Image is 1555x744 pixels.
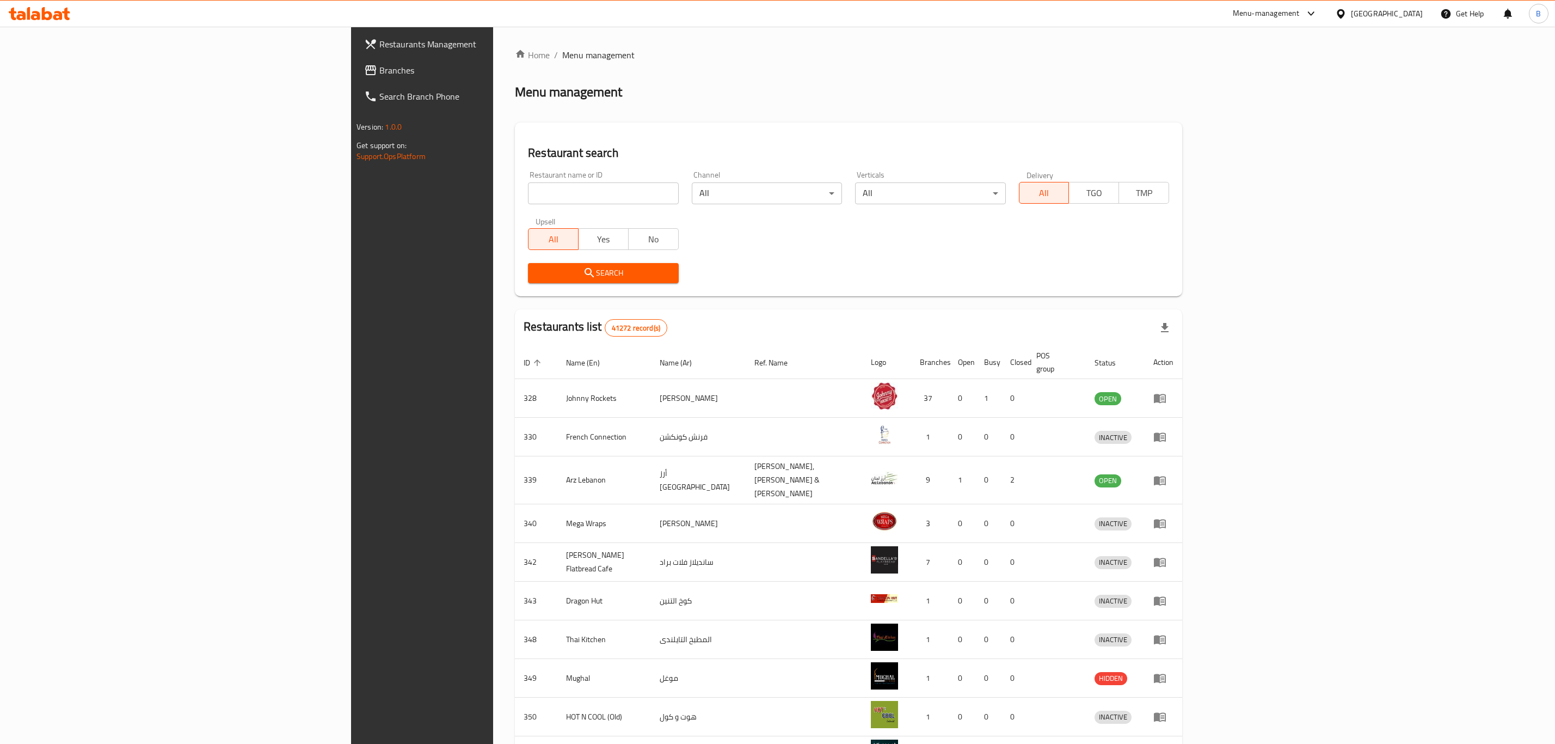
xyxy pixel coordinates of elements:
div: Total records count [605,319,667,337]
td: 0 [1001,582,1028,620]
button: No [628,228,679,250]
div: All [692,182,842,204]
td: المطبخ التايلندى [651,620,746,659]
td: 9 [911,456,949,504]
span: 1.0.0 [385,120,402,134]
label: Delivery [1027,171,1054,179]
div: Menu [1153,594,1173,607]
td: 7 [911,543,949,582]
th: Action [1145,346,1182,379]
button: Yes [578,228,629,250]
td: 1 [911,582,949,620]
td: 0 [975,456,1001,504]
input: Search for restaurant name or ID.. [528,182,678,204]
span: HIDDEN [1095,672,1127,685]
div: Menu [1153,710,1173,723]
td: 0 [975,620,1001,659]
td: 0 [1001,698,1028,736]
td: سانديلاز فلات براد [651,543,746,582]
td: 1 [911,620,949,659]
img: French Connection [871,421,898,448]
td: 1 [975,379,1001,418]
button: Search [528,263,678,283]
td: 0 [1001,659,1028,698]
div: Menu [1153,672,1173,685]
span: POS group [1036,349,1073,375]
img: Dragon Hut [871,585,898,612]
span: OPEN [1095,393,1121,405]
button: TMP [1118,182,1169,204]
a: Support.OpsPlatform [357,149,426,163]
td: هوت و كول [651,698,746,736]
div: Menu [1153,556,1173,569]
span: Name (En) [566,356,614,369]
td: موغل [651,659,746,698]
td: 0 [975,659,1001,698]
td: 1 [911,659,949,698]
span: TGO [1073,185,1115,201]
span: All [533,231,574,247]
img: Mega Wraps [871,508,898,535]
td: 1 [911,698,949,736]
span: INACTIVE [1095,711,1132,723]
th: Branches [911,346,949,379]
td: 0 [949,620,975,659]
td: 0 [975,698,1001,736]
span: TMP [1123,185,1165,201]
td: كوخ التنين [651,582,746,620]
div: Menu [1153,517,1173,530]
span: Search [537,266,669,280]
span: INACTIVE [1095,556,1132,569]
h2: Restaurant search [528,145,1169,161]
div: HIDDEN [1095,672,1127,685]
button: All [1019,182,1070,204]
img: Sandella's Flatbread Cafe [871,546,898,574]
div: Menu-management [1233,7,1300,20]
span: Get support on: [357,138,407,153]
td: 0 [1001,504,1028,543]
span: INACTIVE [1095,595,1132,607]
td: 0 [1001,543,1028,582]
span: OPEN [1095,474,1121,487]
button: All [528,228,579,250]
span: ID [524,356,544,369]
span: Status [1095,356,1130,369]
a: Search Branch Phone [355,83,611,109]
div: Menu [1153,474,1173,487]
span: B [1536,8,1541,20]
td: 0 [1001,379,1028,418]
td: 3 [911,504,949,543]
td: 0 [1001,620,1028,659]
span: No [633,231,674,247]
td: 0 [949,543,975,582]
td: 0 [949,659,975,698]
th: Logo [862,346,911,379]
img: Arz Lebanon [871,465,898,492]
th: Closed [1001,346,1028,379]
img: Mughal [871,662,898,690]
td: [PERSON_NAME] [651,504,746,543]
span: Name (Ar) [660,356,706,369]
td: 0 [975,504,1001,543]
td: 2 [1001,456,1028,504]
span: INACTIVE [1095,431,1132,444]
span: All [1024,185,1065,201]
td: 0 [949,504,975,543]
td: 0 [949,698,975,736]
td: 0 [975,543,1001,582]
button: TGO [1068,182,1119,204]
div: Menu [1153,392,1173,405]
td: 1 [911,418,949,456]
td: 0 [949,418,975,456]
span: Restaurants Management [379,38,602,51]
label: Upsell [536,217,556,225]
span: 41272 record(s) [605,323,667,333]
span: INACTIVE [1095,633,1132,646]
span: INACTIVE [1095,517,1132,530]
